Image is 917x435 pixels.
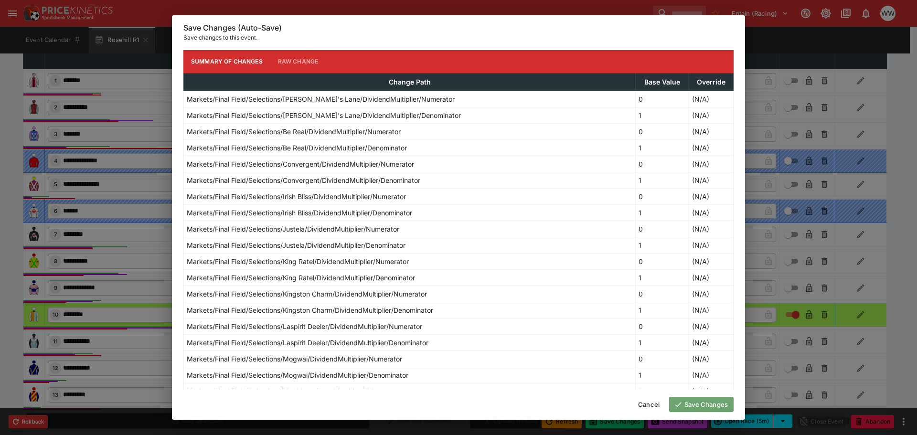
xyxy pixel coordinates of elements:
p: Markets/Final Field/Selections/King Ratel/DividendMultiplier/Numerator [187,256,409,266]
button: Raw Change [270,50,326,73]
td: (N/A) [689,107,734,123]
p: Markets/Final Field/Selections/Kingston Charm/DividendMultiplier/Numerator [187,289,427,299]
td: (N/A) [689,172,734,188]
td: (N/A) [689,221,734,237]
p: Markets/Final Field/Selections/Kingston Charm/DividendMultiplier/Denominator [187,305,433,315]
td: 0 [636,91,689,107]
td: 0 [636,156,689,172]
td: 1 [636,204,689,221]
td: 1 [636,302,689,318]
th: Change Path [184,73,636,91]
td: 0 [636,188,689,204]
p: Markets/Final Field/Selections/Convergent/DividendMultiplier/Denominator [187,175,420,185]
p: Markets/Final Field/Selections/Convergent/DividendMultiplier/Numerator [187,159,414,169]
td: 1 [636,237,689,253]
p: Markets/Final Field/Selections/[PERSON_NAME]'s Lane/DividendMultiplier/Numerator [187,94,455,104]
td: 0 [636,318,689,334]
td: (N/A) [689,286,734,302]
td: 1 [636,367,689,383]
td: (N/A) [689,156,734,172]
td: 1 [636,383,689,399]
button: Summary of Changes [183,50,270,73]
td: (N/A) [689,253,734,269]
h6: Save Changes (Auto-Save) [183,23,734,33]
th: Override [689,73,734,91]
td: (N/A) [689,383,734,399]
p: Markets/Final Field/Selections/Be Real/DividendMultiplier/Numerator [187,127,401,137]
td: (N/A) [689,367,734,383]
td: 0 [636,350,689,367]
td: (N/A) [689,188,734,204]
td: 1 [636,334,689,350]
td: 0 [636,253,689,269]
p: Markets/Final Field/Selections/Mogwai/DividendMultiplier/Numerator [187,354,402,364]
td: (N/A) [689,334,734,350]
td: 0 [636,221,689,237]
td: (N/A) [689,350,734,367]
td: (N/A) [689,269,734,286]
button: Save Changes [669,397,734,412]
p: Markets/Final Field/Selections/Irish Bliss/DividendMultiplier/Numerator [187,191,406,202]
td: 1 [636,107,689,123]
button: Cancel [632,397,665,412]
td: 1 [636,172,689,188]
p: Markets/Final Field/Selections/Justela/DividendMultiplier/Numerator [187,224,399,234]
p: Markets/Final Field/Selections/Justela/DividendMultiplier/Denominator [187,240,405,250]
p: Markets/Final Field/Selections/Laspirit Deeler/DividendMultiplier/Denominator [187,338,428,348]
td: (N/A) [689,318,734,334]
th: Base Value [636,73,689,91]
td: (N/A) [689,237,734,253]
td: (N/A) [689,123,734,139]
p: Markets/Final Field/Selections/Laspirit Deeler/DividendMultiplier/Numerator [187,321,422,331]
td: 1 [636,139,689,156]
p: Markets/Final Field/Selections/Monkhana/ResultPosition/Value [187,386,381,396]
p: Markets/Final Field/Selections/Irish Bliss/DividendMultiplier/Denominator [187,208,412,218]
p: Markets/Final Field/Selections/King Ratel/DividendMultiplier/Denominator [187,273,415,283]
td: (N/A) [689,139,734,156]
td: (N/A) [689,91,734,107]
td: (N/A) [689,302,734,318]
td: 0 [636,286,689,302]
p: Markets/Final Field/Selections/Mogwai/DividendMultiplier/Denominator [187,370,408,380]
p: Markets/Final Field/Selections/[PERSON_NAME]'s Lane/DividendMultiplier/Denominator [187,110,461,120]
p: Markets/Final Field/Selections/Be Real/DividendMultiplier/Denominator [187,143,407,153]
td: 0 [636,123,689,139]
p: Save changes to this event. [183,33,734,42]
td: 1 [636,269,689,286]
td: (N/A) [689,204,734,221]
